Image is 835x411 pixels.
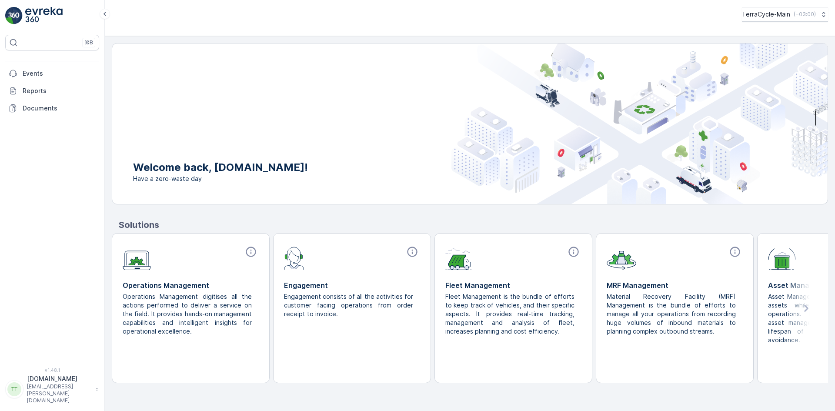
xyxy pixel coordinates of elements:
p: Engagement [284,280,420,291]
p: Solutions [119,218,828,231]
img: logo_light-DOdMpM7g.png [25,7,63,24]
p: [DOMAIN_NAME] [27,374,91,383]
p: Events [23,69,96,78]
img: logo [5,7,23,24]
img: module-icon [768,246,796,270]
p: Operations Management digitises all the actions performed to deliver a service on the field. It p... [123,292,252,336]
span: v 1.48.1 [5,368,99,373]
img: city illustration [451,43,828,204]
p: Operations Management [123,280,259,291]
span: Have a zero-waste day [133,174,308,183]
img: module-icon [123,246,151,271]
p: Welcome back, [DOMAIN_NAME]! [133,160,308,174]
p: Fleet Management is the bundle of efforts to keep track of vehicles, and their specific aspects. ... [445,292,574,336]
a: Reports [5,82,99,100]
p: Reports [23,87,96,95]
img: module-icon [284,246,304,270]
p: TerraCycle-Main [742,10,790,19]
div: TT [7,382,21,396]
p: ⌘B [84,39,93,46]
p: [EMAIL_ADDRESS][PERSON_NAME][DOMAIN_NAME] [27,383,91,404]
button: TerraCycle-Main(+03:00) [742,7,828,22]
p: ( +03:00 ) [794,11,816,18]
button: TT[DOMAIN_NAME][EMAIL_ADDRESS][PERSON_NAME][DOMAIN_NAME] [5,374,99,404]
img: module-icon [445,246,472,270]
p: MRF Management [607,280,743,291]
p: Engagement consists of all the activities for customer facing operations from order receipt to in... [284,292,413,318]
img: module-icon [607,246,636,270]
p: Fleet Management [445,280,581,291]
a: Events [5,65,99,82]
p: Documents [23,104,96,113]
a: Documents [5,100,99,117]
p: Material Recovery Facility (MRF) Management is the bundle of efforts to manage all your operation... [607,292,736,336]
